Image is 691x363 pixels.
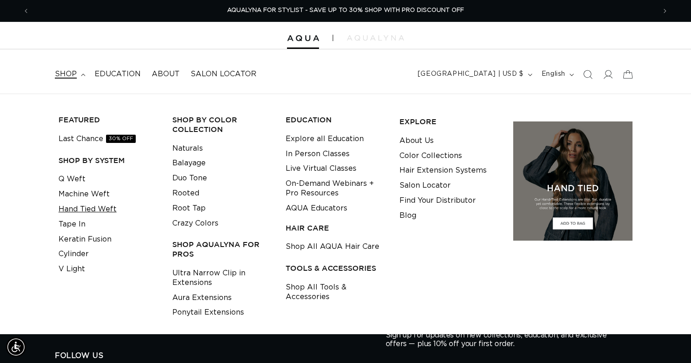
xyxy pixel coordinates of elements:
a: In Person Classes [286,147,350,162]
span: [GEOGRAPHIC_DATA] | USD $ [418,69,524,79]
a: About Us [399,133,434,148]
a: Rooted [172,186,199,201]
iframe: Chat Widget [645,319,691,363]
a: Naturals [172,141,203,156]
a: Q Weft [58,172,85,187]
a: V Light [58,262,85,277]
span: shop [55,69,77,79]
img: Aqua Hair Extensions [287,35,319,42]
span: Salon Locator [191,69,256,79]
span: About [152,69,180,79]
a: AQUA Educators [286,201,347,216]
a: Duo Tone [172,171,207,186]
span: Education [95,69,141,79]
a: Blog [399,208,416,223]
span: English [542,69,565,79]
a: On-Demand Webinars + Pro Resources [286,176,385,201]
a: Root Tap [172,201,206,216]
a: Machine Weft [58,187,110,202]
a: Hand Tied Weft [58,202,117,217]
a: Crazy Colors [172,216,218,231]
a: Hair Extension Systems [399,163,487,178]
a: Find Your Distributor [399,193,476,208]
h3: EDUCATION [286,115,385,125]
a: Cylinder [58,247,89,262]
img: aqualyna.com [347,35,404,41]
h3: SHOP BY SYSTEM [58,156,158,165]
span: 30% OFF [106,135,136,143]
span: AQUALYNA FOR STYLIST - SAVE UP TO 30% SHOP WITH PRO DISCOUNT OFF [227,7,464,13]
a: Education [89,64,146,84]
button: [GEOGRAPHIC_DATA] | USD $ [412,66,536,83]
summary: shop [49,64,89,84]
a: Balayage [172,156,206,171]
button: Previous announcement [16,2,36,20]
h3: EXPLORE [399,117,499,126]
a: Shop All AQUA Hair Care [286,239,379,254]
h3: Shop by Color Collection [172,115,272,134]
h3: FEATURED [58,115,158,125]
p: Sign up for updates on new collections, education, and exclusive offers — plus 10% off your first... [386,331,614,348]
a: Ponytail Extensions [172,305,244,320]
a: Explore all Education [286,132,364,147]
a: Salon Locator [185,64,262,84]
a: Tape In [58,217,85,232]
a: Ultra Narrow Clip in Extensions [172,266,272,290]
a: Salon Locator [399,178,451,193]
div: Accessibility Menu [6,337,26,357]
a: Keratin Fusion [58,232,112,247]
a: Shop All Tools & Accessories [286,280,385,305]
h3: HAIR CARE [286,223,385,233]
h3: Shop AquaLyna for Pros [172,240,272,259]
h3: TOOLS & ACCESSORIES [286,263,385,273]
h2: Follow Us [55,351,372,361]
a: Last Chance30% OFF [58,132,136,147]
a: About [146,64,185,84]
a: Aura Extensions [172,290,232,305]
button: Next announcement [655,2,675,20]
summary: Search [578,64,598,84]
button: English [536,66,578,83]
a: Color Collections [399,148,462,163]
a: Live Virtual Classes [286,161,356,176]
